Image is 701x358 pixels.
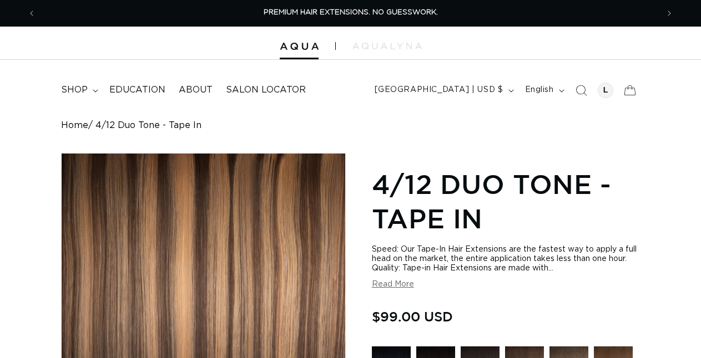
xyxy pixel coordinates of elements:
img: aqualyna.com [352,43,422,49]
button: Read More [372,280,414,289]
button: [GEOGRAPHIC_DATA] | USD $ [368,80,518,101]
a: Salon Locator [219,78,312,103]
span: $99.00 USD [372,306,453,327]
summary: Search [569,78,593,103]
div: Speed: Our Tape-In Hair Extensions are the fastest way to apply a full head on the market, the en... [372,245,640,273]
span: PREMIUM HAIR EXTENSIONS. NO GUESSWORK. [264,9,438,16]
span: 4/12 Duo Tone - Tape In [95,120,201,131]
span: shop [61,84,88,96]
a: Home [61,120,88,131]
a: About [172,78,219,103]
span: Education [109,84,165,96]
summary: shop [54,78,103,103]
h1: 4/12 Duo Tone - Tape In [372,167,640,236]
button: Next announcement [657,3,682,24]
img: Aqua Hair Extensions [280,43,319,50]
button: English [518,80,569,101]
span: About [179,84,213,96]
a: Education [103,78,172,103]
span: [GEOGRAPHIC_DATA] | USD $ [375,84,503,96]
span: Salon Locator [226,84,306,96]
button: Previous announcement [19,3,44,24]
nav: breadcrumbs [61,120,639,131]
span: English [525,84,554,96]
